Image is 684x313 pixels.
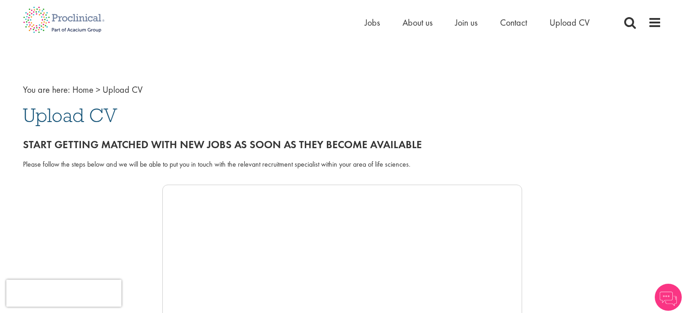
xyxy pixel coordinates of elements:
a: breadcrumb link [72,84,94,95]
a: About us [402,17,433,28]
span: > [96,84,100,95]
iframe: reCAPTCHA [6,280,121,307]
img: Chatbot [655,284,682,311]
a: Jobs [365,17,380,28]
a: Contact [500,17,527,28]
div: Please follow the steps below and we will be able to put you in touch with the relevant recruitme... [23,159,662,170]
h2: Start getting matched with new jobs as soon as they become available [23,139,662,150]
a: Upload CV [550,17,590,28]
span: You are here: [23,84,70,95]
span: Upload CV [103,84,143,95]
span: Upload CV [23,103,117,127]
a: Join us [455,17,478,28]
